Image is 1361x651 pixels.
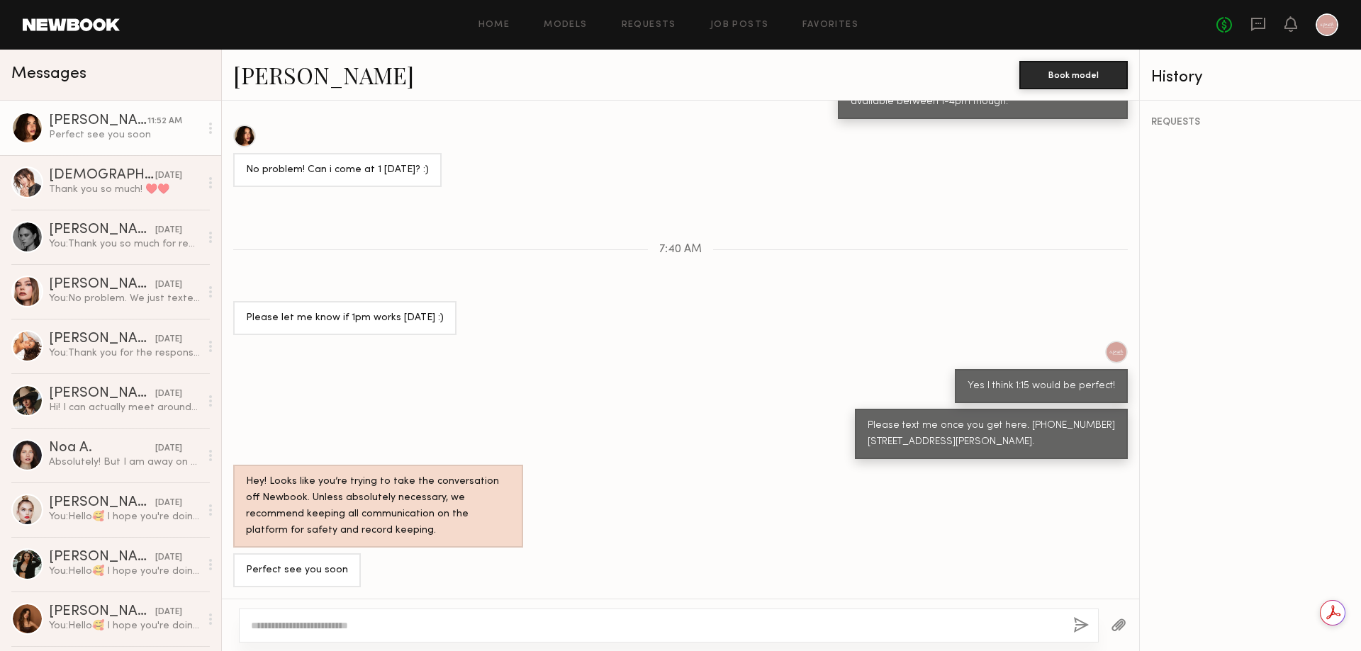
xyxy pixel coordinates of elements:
div: [PERSON_NAME] [49,496,155,510]
div: [DEMOGRAPHIC_DATA][PERSON_NAME] [49,169,155,183]
div: [DATE] [155,224,182,237]
div: Absolutely! But I am away on vacation until the [DATE]:) [49,455,200,469]
a: [PERSON_NAME] [233,60,414,90]
div: History [1151,69,1350,86]
div: You: Thank you for the response!😍 Our photoshoots are for e-commerce and include both photos and ... [49,346,200,360]
button: Book model [1019,61,1128,89]
div: [PERSON_NAME] [49,550,155,565]
a: Favorites [802,21,858,30]
span: Messages [11,66,86,82]
div: [PERSON_NAME] [49,387,155,401]
div: REQUESTS [1151,118,1350,128]
div: [PERSON_NAME] [49,223,155,237]
div: [DATE] [155,387,182,401]
div: [DATE] [155,606,182,619]
span: 7:40 AM [659,244,702,256]
div: [DATE] [155,333,182,346]
div: [DATE] [155,169,182,183]
div: Perfect see you soon [246,562,348,579]
div: You: Hello🥰 I hope you're doing well! I’m reaching out from A.Peach, a women’s wholesale clothing... [49,619,200,633]
div: You: Hello🥰 I hope you're doing well! I’m reaching out from A.Peach, a women’s wholesale clothing... [49,510,200,523]
a: Home [478,21,510,30]
a: Job Posts [710,21,769,30]
div: [DATE] [155,442,182,455]
div: [PERSON_NAME] [49,332,155,346]
div: [PERSON_NAME] [49,278,155,292]
div: 11:52 AM [147,115,182,128]
div: Hi! I can actually meet around 10:30 if that works better otherwise we can keep 12 pm [49,401,200,414]
div: Hey! Looks like you’re trying to take the conversation off Newbook. Unless absolutely necessary, ... [246,474,510,539]
div: [PERSON_NAME] [49,605,155,619]
a: Book model [1019,68,1128,80]
div: You: Thank you so much for reaching out! For now, we’re moving forward with a slightly different ... [49,237,200,251]
div: Please let me know if 1pm works [DATE] :) [246,310,444,327]
div: Yes I think 1:15 would be perfect! [968,378,1115,395]
div: [DATE] [155,497,182,510]
div: [DATE] [155,551,182,565]
div: You: No problem. We just texted you [49,292,200,305]
div: [PERSON_NAME] [49,114,147,128]
div: Please text me once you get here. [PHONE_NUMBER] [STREET_ADDRESS][PERSON_NAME]. [868,418,1115,451]
a: Models [544,21,587,30]
div: Perfect see you soon [49,128,200,142]
div: No problem! Can i come at 1 [DATE]? :) [246,162,429,179]
div: [DATE] [155,278,182,292]
a: Requests [622,21,676,30]
div: Noa A. [49,441,155,455]
div: Thank you so much! ♥️♥️ [49,183,200,196]
div: You: Hello🥰 I hope you're doing well! I’m reaching out from A.Peach, a women’s wholesale clothing... [49,565,200,578]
